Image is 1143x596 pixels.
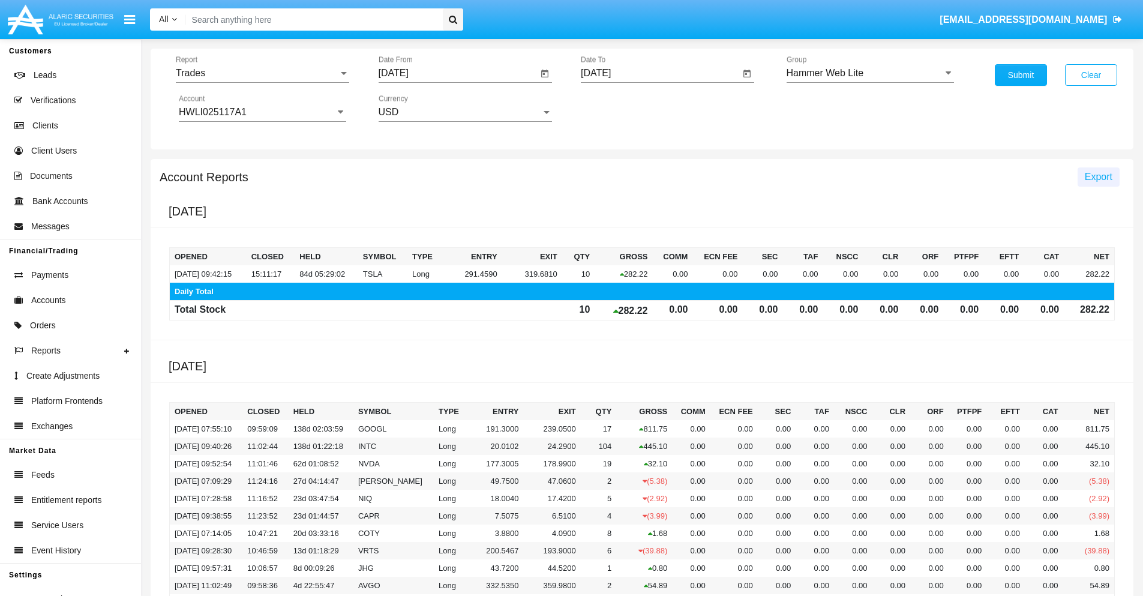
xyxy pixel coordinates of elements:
td: 191.3000 [466,420,523,438]
td: 0.00 [743,265,783,283]
td: 13d 01:18:29 [289,542,353,559]
td: 0.00 [758,490,796,507]
th: Symbol [358,248,407,266]
th: ORF [903,248,943,266]
td: 0.00 [823,265,863,283]
td: 332.5350 [466,577,523,594]
td: 23d 03:47:54 [289,490,353,507]
th: Type [434,403,466,421]
button: Open calendar [740,67,754,81]
img: Logo image [6,2,115,37]
span: Bank Accounts [32,195,88,208]
td: Long [434,490,466,507]
td: 10:47:21 [242,525,289,542]
td: GOOGL [353,420,434,438]
th: NET [1064,248,1114,266]
td: 0.00 [796,507,834,525]
td: 0.00 [782,301,823,321]
td: 0.00 [710,472,758,490]
td: 282.22 [595,265,652,283]
td: 15:11:17 [247,265,295,283]
h5: [DATE] [169,359,1133,373]
td: 0.00 [710,542,758,559]
td: 0.00 [796,472,834,490]
td: 6 [581,542,617,559]
td: 445.10 [1063,438,1114,455]
th: NSCC [823,248,863,266]
td: (3.99) [616,507,672,525]
td: 4.0900 [524,525,581,542]
td: 0.00 [910,472,949,490]
th: ORF [910,403,949,421]
input: Search [186,8,439,31]
td: 0.00 [1025,542,1063,559]
td: 239.0500 [524,420,581,438]
td: 0.00 [692,301,742,321]
td: (3.99) [1063,507,1114,525]
td: 0.00 [758,507,796,525]
td: 0.00 [672,490,710,507]
td: 24.2900 [524,438,581,455]
td: 0.00 [782,265,823,283]
th: Ecn Fee [692,248,742,266]
span: Leads [34,69,56,82]
td: CAPR [353,507,434,525]
td: 0.00 [986,559,1025,577]
td: [DATE] 09:38:55 [170,507,243,525]
td: 10 [562,265,595,283]
td: 104 [581,438,617,455]
td: 0.00 [710,525,758,542]
td: 0.00 [872,559,911,577]
td: 0.00 [949,455,987,472]
td: 0.00 [986,507,1025,525]
td: 0.00 [1024,301,1064,321]
td: 291.4590 [442,265,502,283]
td: 19 [581,455,617,472]
td: (5.38) [1063,472,1114,490]
td: VRTS [353,542,434,559]
th: CLR [872,403,911,421]
td: (2.92) [1063,490,1114,507]
td: 0.00 [834,438,872,455]
th: CLR [863,248,903,266]
span: Create Adjustments [26,370,100,382]
td: 09:59:09 [242,420,289,438]
td: 0.00 [1025,525,1063,542]
td: 09:58:36 [242,577,289,594]
td: 10 [562,301,595,321]
td: 11:24:16 [242,472,289,490]
th: Entry [466,403,523,421]
td: 47.0600 [524,472,581,490]
td: 0.00 [872,490,911,507]
span: Documents [30,170,73,182]
td: 3.8800 [466,525,523,542]
td: 0.00 [758,525,796,542]
button: Export [1078,167,1120,187]
td: Daily Total [170,283,1115,301]
td: 0.00 [872,507,911,525]
td: 0.00 [943,265,983,283]
button: Submit [995,64,1047,86]
button: Clear [1065,64,1117,86]
td: 0.00 [758,455,796,472]
td: Long [434,577,466,594]
td: 0.00 [949,472,987,490]
td: 0.00 [796,438,834,455]
td: 811.75 [1063,420,1114,438]
td: 0.00 [872,438,911,455]
td: [DATE] 09:57:31 [170,559,243,577]
td: 2 [581,577,617,594]
span: All [159,14,169,24]
th: EFTT [983,248,1024,266]
span: Platform Frontends [31,395,103,408]
td: 11:01:46 [242,455,289,472]
td: 0.00 [652,265,692,283]
th: Comm [672,403,710,421]
td: 20d 03:33:16 [289,525,353,542]
td: TSLA [358,265,407,283]
td: 0.00 [986,525,1025,542]
td: INTC [353,438,434,455]
td: [DATE] 07:09:29 [170,472,243,490]
td: 1 [581,559,617,577]
span: Accounts [31,294,66,307]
